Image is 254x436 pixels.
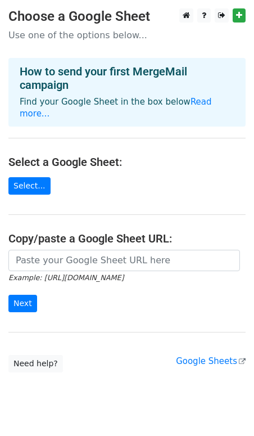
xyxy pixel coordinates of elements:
[20,97,212,119] a: Read more...
[8,355,63,372] a: Need help?
[8,273,124,282] small: Example: [URL][DOMAIN_NAME]
[20,96,234,120] p: Find your Google Sheet in the box below
[8,232,246,245] h4: Copy/paste a Google Sheet URL:
[8,295,37,312] input: Next
[8,155,246,169] h4: Select a Google Sheet:
[8,29,246,41] p: Use one of the options below...
[20,65,234,92] h4: How to send your first MergeMail campaign
[8,177,51,195] a: Select...
[8,8,246,25] h3: Choose a Google Sheet
[8,250,240,271] input: Paste your Google Sheet URL here
[176,356,246,366] a: Google Sheets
